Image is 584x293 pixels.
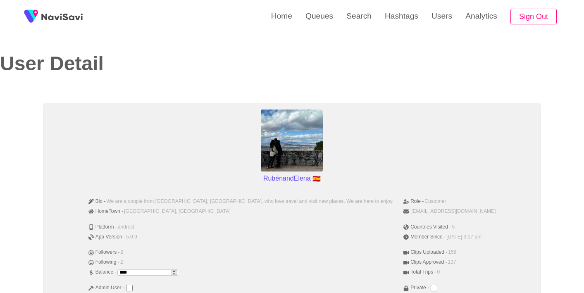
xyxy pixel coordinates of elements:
[88,285,124,291] span: Admin User -
[437,269,440,275] span: 0
[88,209,124,214] span: HomeTown -
[403,224,451,230] span: Countries Visited -
[448,260,456,265] span: 137
[118,224,134,230] span: android
[120,260,123,265] span: 2
[126,234,137,240] span: 5.0.9
[41,12,83,21] img: fireSpot
[88,224,117,230] span: Platform -
[88,250,120,255] span: Followers -
[88,260,119,265] span: Following -
[403,250,447,255] span: Clips Uploaded -
[411,209,496,214] span: [EMAIL_ADDRESS][DOMAIN_NAME]
[448,250,456,255] span: 158
[403,260,447,265] span: Clips Approved -
[88,199,106,205] span: Bio -
[88,269,117,275] span: Balance -
[403,285,429,291] span: Private -
[424,199,446,205] span: Customer
[403,234,446,240] span: Member Since -
[260,172,324,186] p: RubénandElena
[452,224,455,230] span: 5
[446,234,482,240] span: [DATE] 3:17 pm
[510,9,557,25] button: Sign Out
[124,209,231,214] span: [GEOGRAPHIC_DATA], [GEOGRAPHIC_DATA]
[403,269,436,275] span: Total Trips -
[88,234,125,240] span: App Version -
[21,6,41,27] img: fireSpot
[312,176,321,182] span: Spain flag
[106,199,393,205] span: We are a couple from [GEOGRAPHIC_DATA], [GEOGRAPHIC_DATA], who love travel and visit new places. ...
[403,199,424,205] span: Role -
[121,250,124,255] span: 2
